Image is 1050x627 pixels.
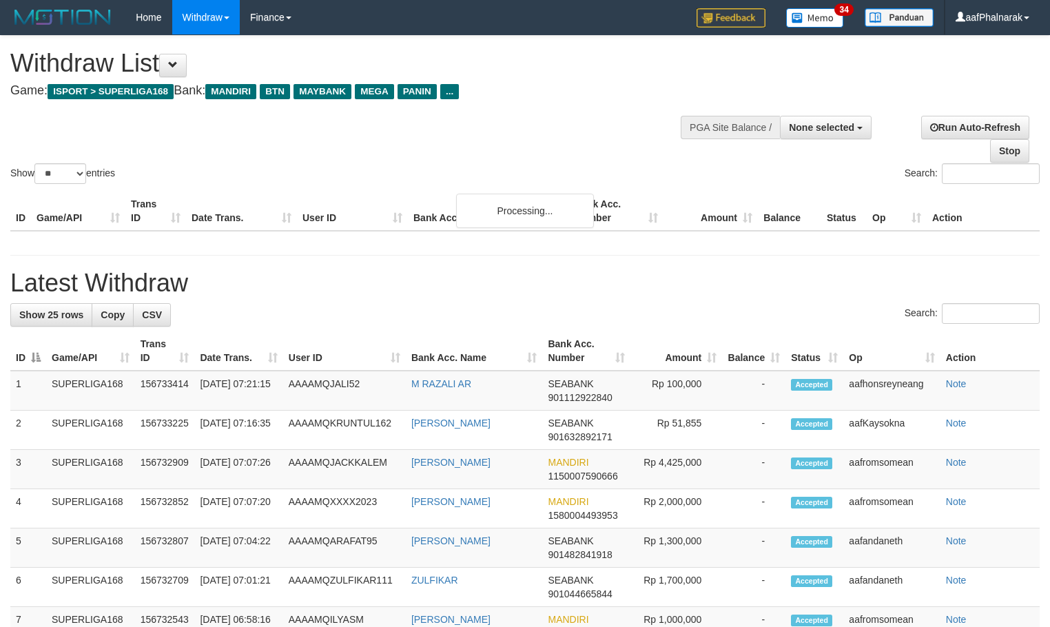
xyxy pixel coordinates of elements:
[921,116,1029,139] a: Run Auto-Refresh
[791,458,832,469] span: Accepted
[10,163,115,184] label: Show entries
[10,411,46,450] td: 2
[946,575,967,586] a: Note
[10,331,46,371] th: ID: activate to sort column descending
[867,192,927,231] th: Op
[398,84,437,99] span: PANIN
[10,303,92,327] a: Show 25 rows
[456,194,594,228] div: Processing...
[630,411,722,450] td: Rp 51,855
[194,331,282,371] th: Date Trans.: activate to sort column ascending
[722,568,785,607] td: -
[722,528,785,568] td: -
[294,84,351,99] span: MAYBANK
[411,418,491,429] a: [PERSON_NAME]
[843,568,940,607] td: aafandaneth
[697,8,765,28] img: Feedback.jpg
[946,378,967,389] a: Note
[722,371,785,411] td: -
[946,418,967,429] a: Note
[786,8,844,28] img: Button%20Memo.svg
[194,450,282,489] td: [DATE] 07:07:26
[548,392,612,403] span: Copy 901112922840 to clipboard
[990,139,1029,163] a: Stop
[10,7,115,28] img: MOTION_logo.png
[297,192,408,231] th: User ID
[46,450,135,489] td: SUPERLIGA168
[10,450,46,489] td: 3
[142,309,162,320] span: CSV
[722,331,785,371] th: Balance: activate to sort column ascending
[940,331,1040,371] th: Action
[630,331,722,371] th: Amount: activate to sort column ascending
[10,50,686,77] h1: Withdraw List
[843,528,940,568] td: aafandaneth
[283,371,406,411] td: AAAAMQJALI52
[946,496,967,507] a: Note
[186,192,297,231] th: Date Trans.
[548,378,593,389] span: SEABANK
[10,489,46,528] td: 4
[905,303,1040,324] label: Search:
[791,379,832,391] span: Accepted
[283,528,406,568] td: AAAAMQARAFAT95
[194,489,282,528] td: [DATE] 07:07:20
[135,528,195,568] td: 156732807
[133,303,171,327] a: CSV
[843,489,940,528] td: aafromsomean
[440,84,459,99] span: ...
[630,528,722,568] td: Rp 1,300,000
[630,371,722,411] td: Rp 100,000
[548,614,588,625] span: MANDIRI
[34,163,86,184] select: Showentries
[843,411,940,450] td: aafKaysokna
[260,84,290,99] span: BTN
[834,3,853,16] span: 34
[283,450,406,489] td: AAAAMQJACKKALEM
[946,535,967,546] a: Note
[46,411,135,450] td: SUPERLIGA168
[19,309,83,320] span: Show 25 rows
[283,489,406,528] td: AAAAMQXXXX2023
[722,489,785,528] td: -
[865,8,934,27] img: panduan.png
[942,163,1040,184] input: Search:
[791,418,832,430] span: Accepted
[10,528,46,568] td: 5
[10,371,46,411] td: 1
[843,331,940,371] th: Op: activate to sort column ascending
[548,549,612,560] span: Copy 901482841918 to clipboard
[135,489,195,528] td: 156732852
[10,84,686,98] h4: Game: Bank:
[548,510,617,521] span: Copy 1580004493953 to clipboard
[46,528,135,568] td: SUPERLIGA168
[283,331,406,371] th: User ID: activate to sort column ascending
[46,568,135,607] td: SUPERLIGA168
[46,371,135,411] td: SUPERLIGA168
[843,450,940,489] td: aafromsomean
[548,535,593,546] span: SEABANK
[946,457,967,468] a: Note
[548,418,593,429] span: SEABANK
[791,575,832,587] span: Accepted
[722,411,785,450] td: -
[135,450,195,489] td: 156732909
[411,496,491,507] a: [PERSON_NAME]
[406,331,543,371] th: Bank Acc. Name: activate to sort column ascending
[791,497,832,508] span: Accepted
[46,331,135,371] th: Game/API: activate to sort column ascending
[125,192,186,231] th: Trans ID
[548,588,612,599] span: Copy 901044665844 to clipboard
[548,457,588,468] span: MANDIRI
[194,528,282,568] td: [DATE] 07:04:22
[411,378,471,389] a: M RAZALI AR
[821,192,867,231] th: Status
[789,122,854,133] span: None selected
[355,84,394,99] span: MEGA
[548,471,617,482] span: Copy 1150007590666 to clipboard
[791,536,832,548] span: Accepted
[205,84,256,99] span: MANDIRI
[548,496,588,507] span: MANDIRI
[31,192,125,231] th: Game/API
[283,411,406,450] td: AAAAMQKRUNTUL162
